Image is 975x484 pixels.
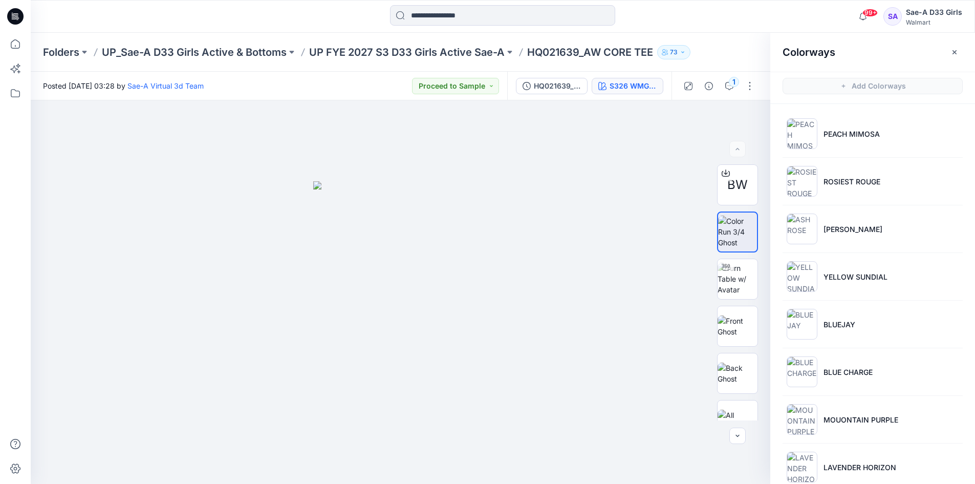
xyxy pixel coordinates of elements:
[824,176,880,187] p: ROSIEST ROUGE
[718,315,757,337] img: Front Ghost
[783,46,835,58] h2: Colorways
[787,309,817,340] img: BLUEJAY
[43,80,204,91] span: Posted [DATE] 03:28 by
[787,452,817,482] img: LAVENDER HORIZON
[43,45,79,59] a: Folders
[787,356,817,387] img: BLUE CHARGE
[657,45,690,59] button: 73
[527,45,653,59] p: HQ021639_AW CORE TEE
[906,6,962,18] div: Sae-A D33 Girls
[718,263,757,295] img: Turn Table w/ Avatar
[670,47,678,58] p: 73
[592,78,663,94] button: S326 WMG OMBRE SPLATTER_1_A__110 SCALE(0829)
[787,261,817,292] img: YELLOW SUNDIAL
[729,77,739,87] div: 1
[787,166,817,197] img: ROSIEST ROUGE
[721,78,738,94] button: 1
[727,176,748,194] span: BW
[906,18,962,26] div: Walmart
[787,404,817,435] img: MOUONTAIN PURPLE
[718,216,757,248] img: Color Run 3/4 Ghost
[718,363,757,384] img: Back Ghost
[824,367,873,377] p: BLUE CHARGE
[824,271,887,282] p: YELLOW SUNDIAL
[516,78,588,94] button: HQ021639_FULL COLORWAYS
[787,214,817,244] img: ASH ROSE
[824,319,855,330] p: BLUEJAY
[824,224,882,235] p: [PERSON_NAME]
[824,129,880,139] p: PEACH MIMOSA
[309,45,505,59] a: UP FYE 2027 S3 D33 Girls Active Sae-A
[862,9,878,17] span: 99+
[824,462,896,473] p: LAVENDER HORIZON
[102,45,287,59] a: UP_Sae-A D33 Girls Active & Bottoms
[883,7,902,26] div: SA
[787,118,817,149] img: PEACH MIMOSA
[718,410,757,431] img: All colorways
[824,414,898,425] p: MOUONTAIN PURPLE
[610,80,657,92] div: S326 WMG OMBRE SPLATTER_1_A__110 SCALE(0829)
[534,80,581,92] div: HQ021639_FULL COLORWAYS
[701,78,717,94] button: Details
[127,81,204,90] a: Sae-A Virtual 3d Team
